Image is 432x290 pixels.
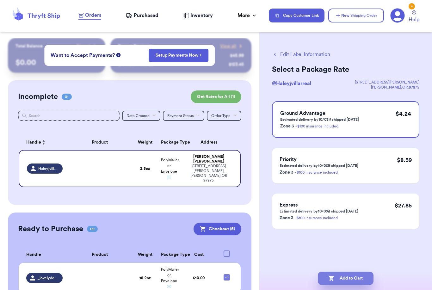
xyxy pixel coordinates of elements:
[18,224,83,234] h2: Ready to Purchase
[122,111,160,121] button: Date Created
[118,43,153,49] p: Recent Payments
[156,52,202,59] a: Setup Payments Now
[220,43,244,49] a: View all
[161,158,179,179] span: PolyMailer or Envelope ✉️
[134,12,158,19] span: Purchased
[190,12,213,19] span: Inventory
[167,114,194,118] span: Payment Status
[355,80,419,85] div: [STREET_ADDRESS][PERSON_NAME]
[77,43,98,49] a: Payout
[38,275,59,281] span: _lovelydenissee
[157,247,181,263] th: Package Type
[409,16,419,23] span: Help
[409,10,419,23] a: Help
[280,209,358,214] p: Estimated delivery by 10/03 if shipped [DATE]
[133,135,157,150] th: Weight
[280,170,293,175] span: Zone 3
[295,170,338,174] a: - $100 insurance included
[280,117,359,122] p: Estimated delivery by 10/03 if shipped [DATE]
[41,139,46,146] button: Sort ascending
[140,167,150,170] strong: 2.5 oz
[149,49,209,62] button: Setup Payments Now
[390,8,405,23] a: 4
[355,85,419,90] div: [PERSON_NAME] , OR , 97875
[126,12,158,19] a: Purchased
[280,202,298,207] span: Express
[127,114,150,118] span: Date Created
[66,135,133,150] th: Product
[269,9,324,22] button: Copy Customer Link
[15,58,98,68] p: $ 0.00
[280,124,294,128] span: Zone 3
[295,124,338,128] a: - $100 insurance included
[280,163,358,168] p: Estimated delivery by 10/03 if shipped [DATE]
[66,247,133,263] th: Product
[181,247,217,263] th: Cost
[194,223,241,235] button: Checkout (5)
[62,94,72,100] span: 01
[181,135,241,150] th: Address
[272,81,311,86] span: @ Haleyjvillarreal
[211,114,231,118] span: Order Type
[220,43,236,49] span: View all
[409,3,415,9] div: 4
[230,52,244,59] div: $ 45.99
[26,251,41,258] span: Handle
[397,156,412,164] p: $ 8.59
[280,111,325,116] span: Ground Advantage
[238,12,257,19] div: More
[38,166,59,171] span: Haleyjvillarreal
[163,111,204,121] button: Payment Status
[18,111,120,121] input: Search
[328,9,384,22] button: New Shipping Order
[51,52,115,59] span: Want to Accept Payments?
[87,226,98,232] span: 09
[193,276,205,280] span: $ 10.00
[396,109,411,118] p: $ 4.24
[395,201,412,210] p: $ 27.85
[318,272,373,285] button: Add to Cart
[78,11,101,20] a: Orders
[272,65,419,75] h2: Select a Package Rate
[183,12,213,19] a: Inventory
[161,268,179,288] span: PolyMailer or Envelope ✉️
[229,61,244,68] div: $ 123.45
[139,276,151,280] strong: 18.2 oz
[133,247,157,263] th: Weight
[207,111,241,121] button: Order Type
[185,164,232,183] div: [STREET_ADDRESS][PERSON_NAME] [PERSON_NAME] , OR 97875
[15,43,43,49] p: Total Balance
[157,135,181,150] th: Package Type
[26,139,41,146] span: Handle
[77,43,90,49] span: Payout
[272,51,330,58] button: Edit Label Information
[280,157,297,162] span: Priority
[18,92,58,102] h2: Incomplete
[295,216,338,220] a: - $100 insurance included
[185,154,232,164] div: [PERSON_NAME] [PERSON_NAME]
[280,216,293,220] span: Zone 3
[191,90,241,103] button: Get Rates for All (1)
[85,11,101,19] span: Orders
